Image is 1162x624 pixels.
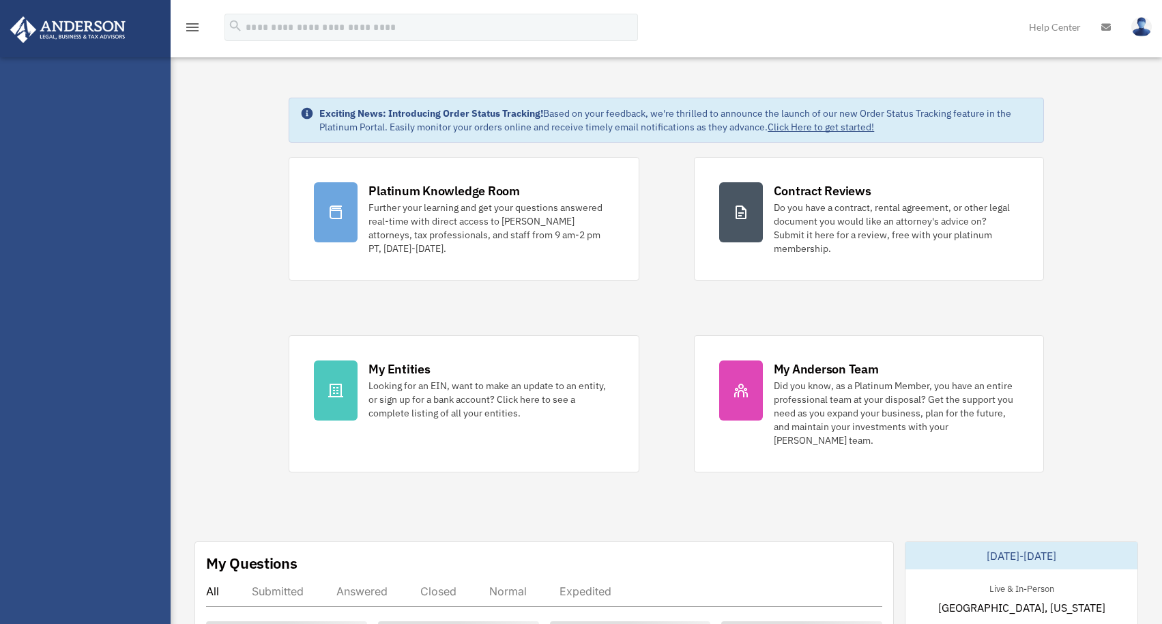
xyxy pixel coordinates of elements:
[319,107,543,119] strong: Exciting News: Introducing Order Status Tracking!
[206,584,219,598] div: All
[184,19,201,36] i: menu
[368,379,613,420] div: Looking for an EIN, want to make an update to an entity, or sign up for a bank account? Click her...
[560,584,611,598] div: Expedited
[368,201,613,255] div: Further your learning and get your questions answered real-time with direct access to [PERSON_NAM...
[184,24,201,36] a: menu
[368,182,520,199] div: Platinum Knowledge Room
[938,599,1105,616] span: [GEOGRAPHIC_DATA], [US_STATE]
[252,584,304,598] div: Submitted
[1131,17,1152,37] img: User Pic
[978,580,1065,595] div: Live & In-Person
[774,182,871,199] div: Contract Reviews
[368,360,430,378] div: My Entities
[206,553,297,573] div: My Questions
[774,360,879,378] div: My Anderson Team
[228,18,243,33] i: search
[336,584,388,598] div: Answered
[768,121,874,133] a: Click Here to get started!
[694,335,1044,472] a: My Anderson Team Did you know, as a Platinum Member, you have an entire professional team at your...
[289,157,639,281] a: Platinum Knowledge Room Further your learning and get your questions answered real-time with dire...
[319,107,1032,134] div: Based on your feedback, we're thrilled to announce the launch of our new Order Status Tracking fe...
[694,157,1044,281] a: Contract Reviews Do you have a contract, rental agreement, or other legal document you would like...
[489,584,527,598] div: Normal
[6,16,130,43] img: Anderson Advisors Platinum Portal
[905,542,1137,569] div: [DATE]-[DATE]
[289,335,639,472] a: My Entities Looking for an EIN, want to make an update to an entity, or sign up for a bank accoun...
[420,584,456,598] div: Closed
[774,379,1019,447] div: Did you know, as a Platinum Member, you have an entire professional team at your disposal? Get th...
[774,201,1019,255] div: Do you have a contract, rental agreement, or other legal document you would like an attorney's ad...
